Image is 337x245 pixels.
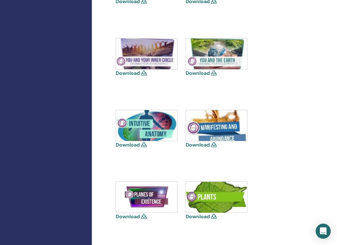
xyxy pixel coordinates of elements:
[186,213,210,220] a: Download
[186,110,247,141] img: manifesting.jpg
[186,142,210,148] a: Download
[116,142,140,148] a: Download
[116,182,177,213] img: planes.jpg
[186,38,247,69] img: growing-your-relationship-4-you-and-the-earth.jpg
[116,38,177,69] img: growing-your-relationship-3-you-and-your-inner-circle.jpg
[316,224,331,239] div: Open Intercom Messenger
[116,110,177,141] img: intuitive-anatomy.jpg
[116,70,140,76] a: Download
[186,70,210,76] a: Download
[116,213,140,220] a: Download
[186,182,247,213] img: plant.jpg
